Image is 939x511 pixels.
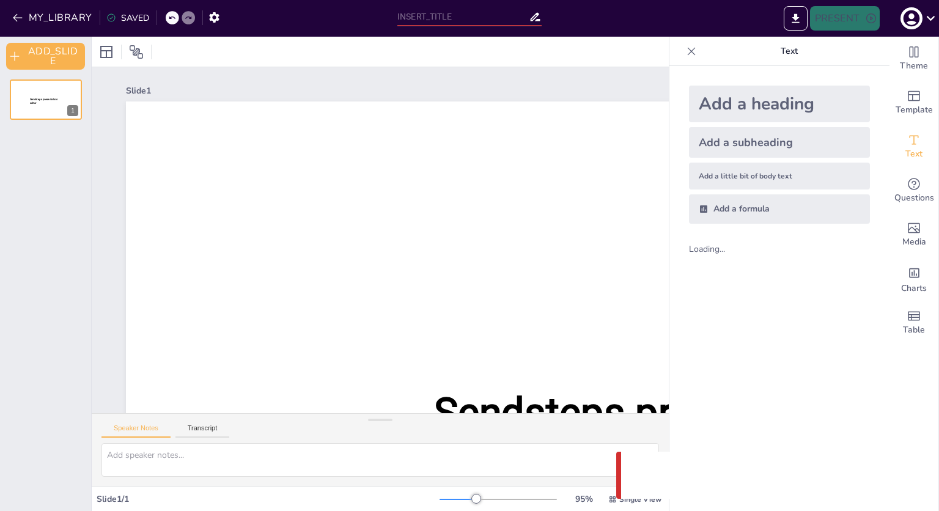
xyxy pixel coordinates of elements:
span: Sendsteps presentation editor [434,389,863,493]
span: Charts [901,282,927,295]
div: Add images, graphics, shapes or video [889,213,938,257]
span: Sendsteps presentation editor [30,98,57,105]
span: Questions [894,191,934,205]
p: Text [701,37,877,66]
div: Slide 1 / 1 [97,493,440,505]
div: Add charts and graphs [889,257,938,301]
button: Transcript [175,424,230,438]
div: 95 % [569,493,598,505]
p: Something went wrong with the request. (CORS) [655,468,890,483]
div: Add a subheading [689,127,870,158]
div: Add a heading [689,86,870,122]
div: Add ready made slides [889,81,938,125]
div: Add a little bit of body text [689,163,870,189]
div: Loading... [689,243,746,255]
div: Change the overall theme [889,37,938,81]
div: SAVED [106,12,149,24]
div: 1 [67,105,78,116]
span: Text [905,147,922,161]
div: Add a formula [689,194,870,224]
div: Add a table [889,301,938,345]
span: Template [896,103,933,117]
input: INSERT_TITLE [397,8,529,26]
span: Table [903,323,925,337]
button: Speaker Notes [101,424,171,438]
span: Media [902,235,926,249]
span: Theme [900,59,928,73]
button: EXPORT_TO_POWERPOINT [784,6,808,31]
button: MY_LIBRARY [9,8,97,28]
button: PRESENT [810,6,880,31]
div: Layout [97,42,116,62]
div: 1 [10,79,82,120]
button: ADD_SLIDE [6,43,85,70]
div: Add text boxes [889,125,938,169]
span: Position [129,45,144,59]
div: Get real-time input from your audience [889,169,938,213]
